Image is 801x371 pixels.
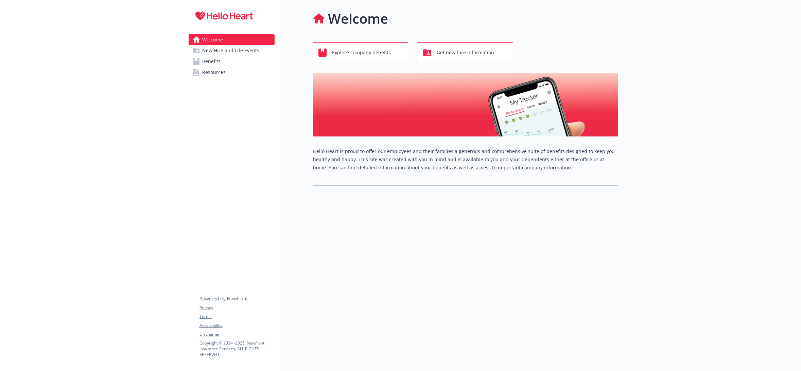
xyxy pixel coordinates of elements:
[202,67,226,78] span: Resources
[189,34,275,45] a: Welcome
[189,45,275,56] a: New Hire and Life Events
[189,67,275,78] a: Resources
[202,56,221,67] span: Benefits
[313,73,618,136] img: overview page banner
[328,8,388,29] h1: Welcome
[199,305,274,311] a: Privacy
[199,340,274,357] p: Copyright © 2024 - 2025 , Newfront Insurance Services, ALL RIGHTS RESERVED
[202,34,223,45] span: Welcome
[202,45,259,56] span: New Hire and Life Events
[313,147,618,172] p: Hello Heart is proud to offer our employees and their families a generous and comprehensive suite...
[199,331,274,337] a: Disclaimer
[189,56,275,67] a: Benefits
[313,42,408,62] button: Explore company benefits
[332,46,391,59] span: Explore company benefits
[199,314,274,320] a: Terms
[199,322,274,329] a: Accessibility
[418,42,513,62] button: Get new hire information
[437,46,494,59] span: Get new hire information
